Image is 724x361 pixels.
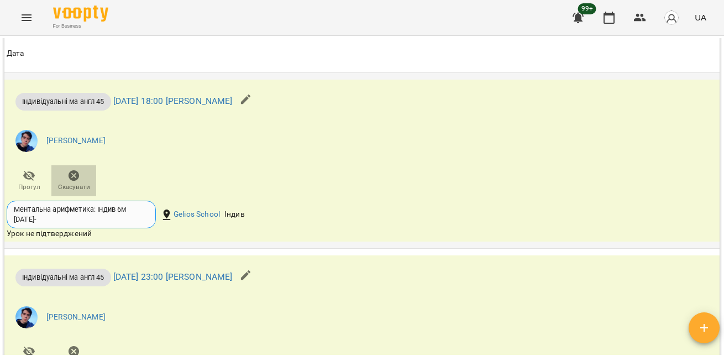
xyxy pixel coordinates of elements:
[7,47,24,60] div: Дата
[15,96,111,107] span: Індивідуальні ма англ 45
[7,228,479,239] div: Урок не підтверджений
[53,23,108,30] span: For Business
[7,165,51,196] button: Прогул
[113,96,233,106] a: [DATE] 18:00 [PERSON_NAME]
[58,182,90,192] span: Скасувати
[15,272,111,282] span: Індивідуальні ма англ 45
[222,207,247,222] div: Індив
[18,182,40,192] span: Прогул
[7,47,24,60] div: Sort
[14,205,149,214] div: Ментальна арифметика: Індив 6м
[13,4,40,31] button: Menu
[7,201,156,228] div: Ментальна арифметика: Індив 6м[DATE]-
[113,271,233,282] a: [DATE] 23:00 [PERSON_NAME]
[15,306,38,328] img: 97a9a03007efa8a9dc4aac3357a1f694.jpg
[14,214,36,224] div: [DATE] -
[15,130,38,152] img: 97a9a03007efa8a9dc4aac3357a1f694.jpg
[51,165,96,196] button: Скасувати
[695,12,706,23] span: UA
[174,209,220,220] a: Gelios School
[690,7,711,28] button: UA
[53,6,108,22] img: Voopty Logo
[578,3,596,14] span: 99+
[46,135,106,147] a: [PERSON_NAME]
[7,47,717,60] span: Дата
[46,312,106,323] a: [PERSON_NAME]
[664,10,679,25] img: avatar_s.png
